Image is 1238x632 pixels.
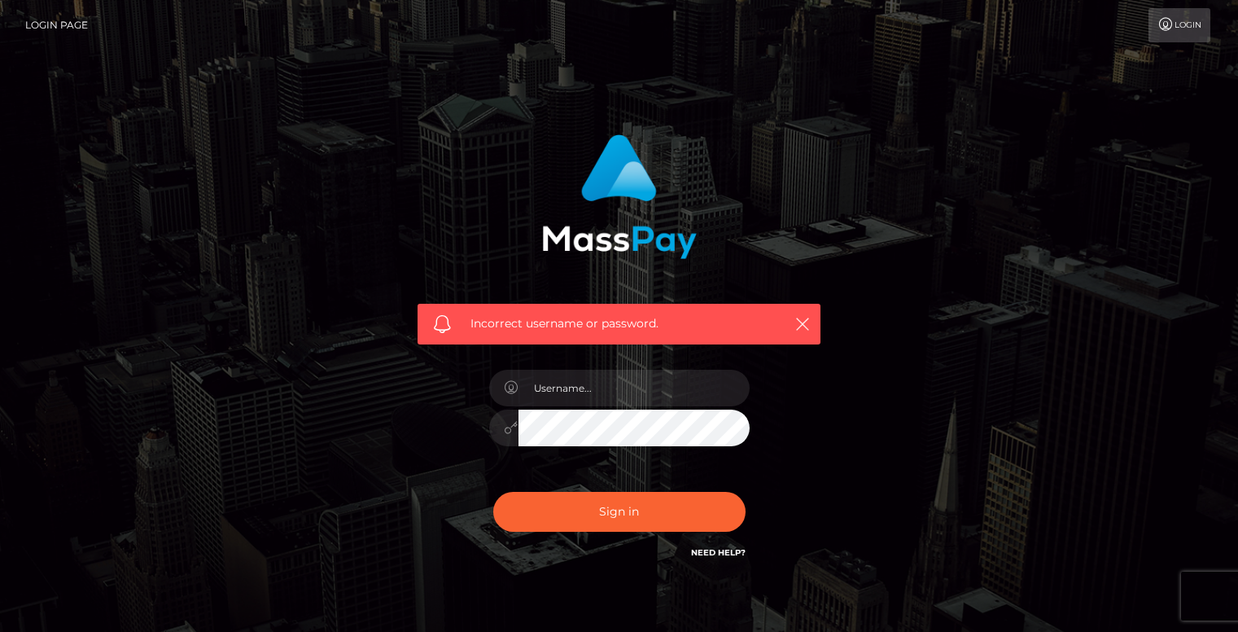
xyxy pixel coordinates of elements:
a: Need Help? [691,547,746,558]
a: Login [1148,8,1210,42]
img: MassPay Login [542,134,697,259]
a: Login Page [25,8,88,42]
input: Username... [518,370,750,406]
span: Incorrect username or password. [470,315,768,332]
button: Sign in [493,492,746,532]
